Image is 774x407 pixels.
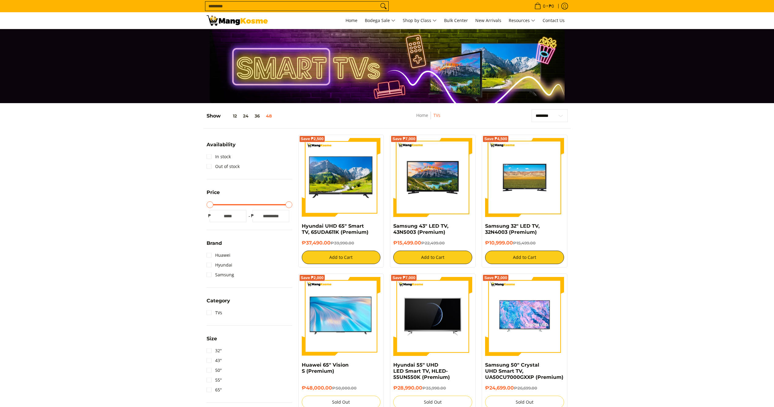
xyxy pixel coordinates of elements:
summary: Open [207,190,220,200]
a: Samsung 43" LED TV, 43N5003 (Premium) [393,223,448,235]
span: Resources [509,17,535,24]
h6: ₱28,990.00 [393,385,472,391]
span: Bulk Center [444,17,468,23]
a: Home [342,12,361,29]
span: ₱0 [548,4,555,8]
h5: Show [207,113,275,119]
summary: Open [207,142,236,152]
span: Shop by Class [403,17,437,24]
h6: ₱24,699.00 [485,385,564,391]
button: Add to Cart [302,251,381,264]
del: ₱22,499.00 [421,241,445,245]
a: Hyundai UHD 65" Smart TV, 65UDA611K (Premium) [302,223,368,235]
a: Huawei [207,250,230,260]
span: Save ₱2,000 [484,276,507,280]
button: 12 [221,114,240,118]
a: 65" [207,385,222,395]
span: Contact Us [543,17,565,23]
h6: ₱10,999.00 [485,240,564,246]
a: Resources [506,12,538,29]
button: Search [379,2,388,11]
a: Shop by Class [400,12,440,29]
a: Samsung 50" Crystal UHD Smart TV, UA50CU7000GXXP (Premium) [485,362,563,380]
a: Samsung [207,270,234,280]
img: samsung-43-inch-led-tv-full-view- mang-kosme [393,138,472,217]
img: huawei-s-65-inch-4k-lcd-display-tv-full-view-mang-kosme [302,280,381,352]
span: Brand [207,241,222,246]
span: Size [207,336,217,341]
span: New Arrivals [475,17,501,23]
span: Save ₱4,500 [484,137,507,141]
del: ₱15,499.00 [513,241,536,245]
a: New Arrivals [472,12,504,29]
a: Bulk Center [441,12,471,29]
span: Home [346,17,357,23]
a: 43" [207,356,222,365]
button: 36 [252,114,263,118]
span: 0 [542,4,546,8]
img: Samsung 50" Crystal UHD Smart TV, UA50CU7000GXXP (Premium) [485,277,564,356]
img: TVs - Premium Television Brands l Mang Kosme [207,15,268,26]
span: Availability [207,142,236,147]
a: Bodega Sale [362,12,398,29]
button: Add to Cart [485,251,564,264]
del: ₱35,990.00 [422,386,446,390]
span: ₱ [207,213,213,219]
button: 48 [263,114,275,118]
nav: Breadcrumbs [382,112,475,125]
nav: Main Menu [274,12,568,29]
summary: Open [207,298,230,308]
button: 24 [240,114,252,118]
a: Out of stock [207,162,240,171]
del: ₱50,000.00 [332,386,357,390]
span: • [533,3,556,9]
a: TVs [433,112,440,118]
span: Bodega Sale [365,17,395,24]
a: 50" [207,365,222,375]
span: Save ₱2,500 [301,137,324,141]
del: ₱26,699.00 [514,386,537,390]
a: In stock [207,152,231,162]
img: Hyundai UHD 65" Smart TV, 65UDA611K (Premium) [302,138,381,217]
summary: Open [207,241,222,250]
img: samsung-32-inch-led-tv-full-view-mang-kosme [485,138,564,217]
span: ₱ [249,213,256,219]
span: Price [207,190,220,195]
img: hyundai-ultra-hd-smart-tv-65-inch-full-view-mang-kosme [393,277,472,356]
a: Contact Us [540,12,568,29]
h6: ₱48,000.00 [302,385,381,391]
span: Save ₱7,000 [392,137,415,141]
a: TVs [207,308,222,318]
a: Hyundai 55" UHD LED Smart TV, HLED-55UN550K (Premium) [393,362,450,380]
h6: ₱15,499.00 [393,240,472,246]
h6: ₱37,490.00 [302,240,381,246]
span: Category [207,298,230,303]
del: ₱39,990.00 [331,241,354,245]
a: 32" [207,346,222,356]
a: Huawei 65" Vision S (Premium) [302,362,349,374]
a: 55" [207,375,222,385]
span: Save ₱7,000 [392,276,415,280]
summary: Open [207,336,217,346]
button: Add to Cart [393,251,472,264]
a: Home [416,112,428,118]
a: Hyundai [207,260,232,270]
span: Save ₱2,000 [301,276,324,280]
a: Samsung 32" LED TV, 32N4003 (Premium) [485,223,540,235]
